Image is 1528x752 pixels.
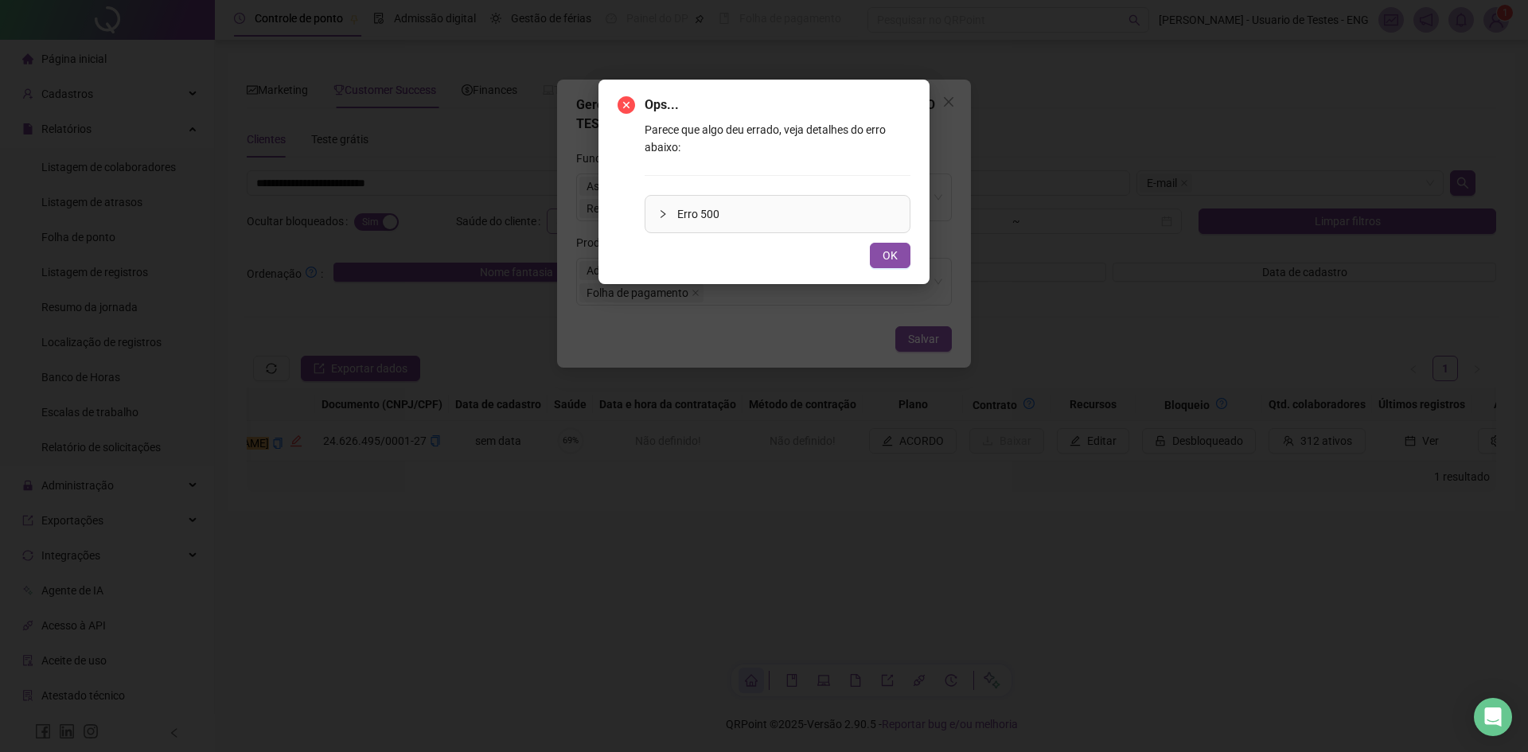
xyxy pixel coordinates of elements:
[645,95,910,115] span: Ops...
[618,96,635,114] span: close-circle
[658,209,668,219] span: collapsed
[883,247,898,264] span: OK
[645,121,910,233] div: Parece que algo deu errado, veja detalhes do erro abaixo:
[645,196,910,232] div: Erro 500
[870,243,910,268] button: OK
[1474,698,1512,736] div: Open Intercom Messenger
[677,205,897,223] span: Erro 500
